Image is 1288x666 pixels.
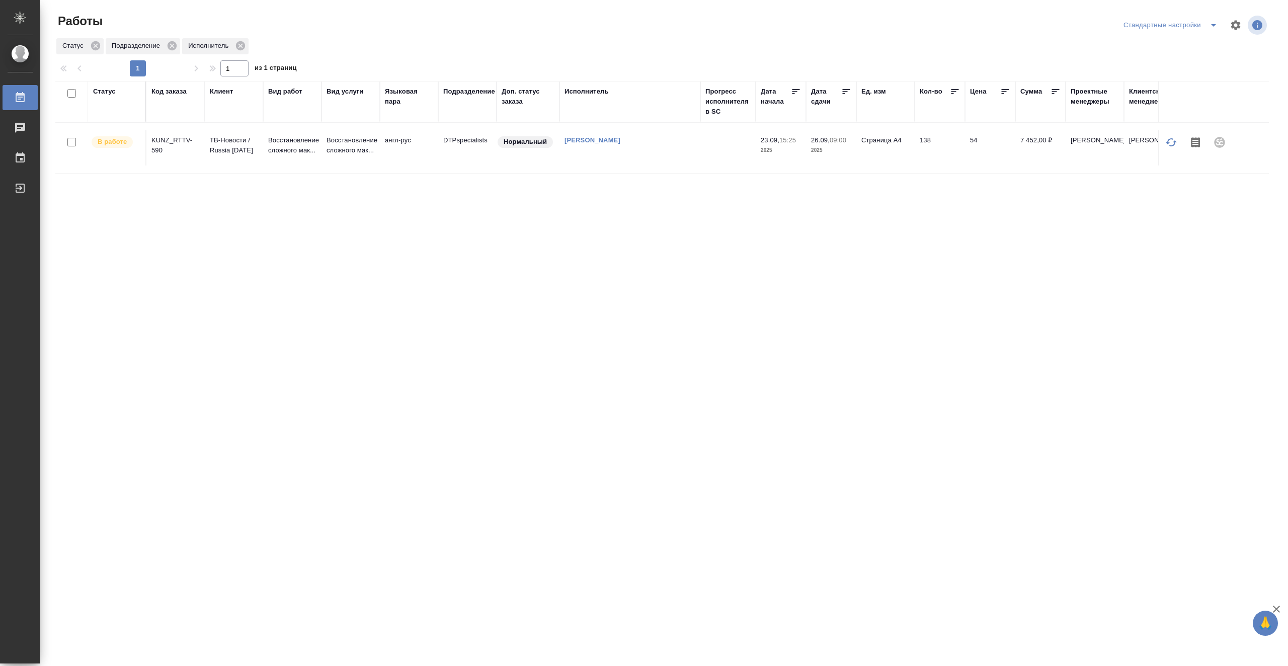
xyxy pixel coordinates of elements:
[811,136,830,144] p: 26.09,
[55,13,103,29] span: Работы
[761,145,801,155] p: 2025
[98,137,127,147] p: В работе
[830,136,846,144] p: 09:00
[112,41,164,51] p: Подразделение
[1159,130,1183,154] button: Обновить
[1020,87,1042,97] div: Сумма
[965,130,1015,165] td: 54
[1207,130,1232,154] div: Проект не привязан
[327,135,375,155] p: Восстановление сложного мак...
[761,87,791,107] div: Дата начала
[856,130,915,165] td: Страница А4
[1224,13,1248,37] span: Настроить таблицу
[1066,130,1124,165] td: [PERSON_NAME]
[1253,611,1278,636] button: 🙏
[1257,613,1274,634] span: 🙏
[1124,130,1182,165] td: [PERSON_NAME]
[920,87,942,97] div: Кол-во
[502,87,554,107] div: Доп. статус заказа
[93,87,116,97] div: Статус
[151,135,200,155] div: KUNZ_RTTV-590
[255,62,297,76] span: из 1 страниц
[565,136,620,144] a: [PERSON_NAME]
[565,87,609,97] div: Исполнитель
[188,41,232,51] p: Исполнитель
[861,87,886,97] div: Ед. изм
[182,38,249,54] div: Исполнитель
[1121,17,1224,33] div: split button
[380,130,438,165] td: англ-рус
[779,136,796,144] p: 15:25
[385,87,433,107] div: Языковая пара
[1015,130,1066,165] td: 7 452,00 ₽
[438,130,497,165] td: DTPspecialists
[327,87,364,97] div: Вид услуги
[811,145,851,155] p: 2025
[1071,87,1119,107] div: Проектные менеджеры
[91,135,140,149] div: Исполнитель выполняет работу
[1248,16,1269,35] span: Посмотреть информацию
[210,135,258,155] p: ТВ-Новости / Russia [DATE]
[151,87,187,97] div: Код заказа
[705,87,751,117] div: Прогресс исполнителя в SC
[1183,130,1207,154] button: Скопировать мини-бриф
[970,87,987,97] div: Цена
[268,135,316,155] p: Восстановление сложного мак...
[62,41,87,51] p: Статус
[504,137,547,147] p: Нормальный
[56,38,104,54] div: Статус
[761,136,779,144] p: 23.09,
[811,87,841,107] div: Дата сдачи
[210,87,233,97] div: Клиент
[106,38,180,54] div: Подразделение
[443,87,495,97] div: Подразделение
[268,87,302,97] div: Вид работ
[915,130,965,165] td: 138
[1129,87,1177,107] div: Клиентские менеджеры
